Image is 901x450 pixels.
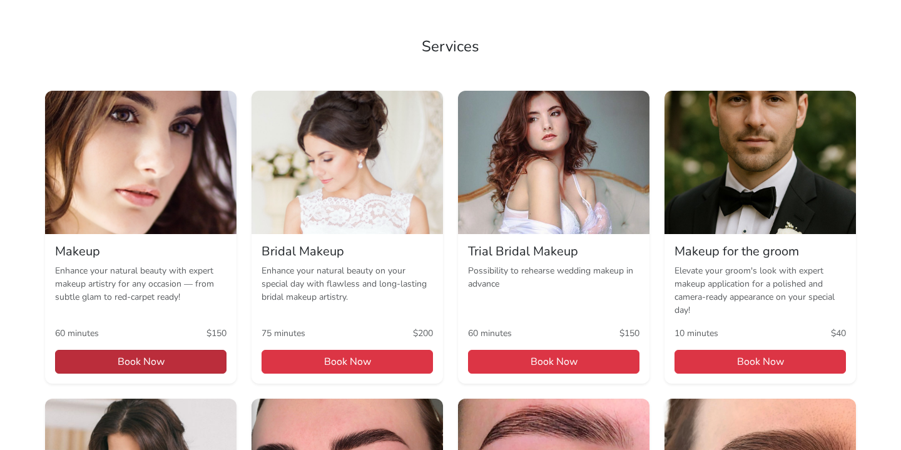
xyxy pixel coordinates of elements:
[55,350,227,374] span: Book Now
[55,327,99,340] span: 60 minutes
[619,327,639,340] span: $150
[674,350,846,374] span: Book Now
[262,264,433,317] p: Enhance your natural beauty on your special day with flawless and long-lasting bridal makeup arti...
[413,327,433,340] span: $200
[674,264,846,317] p: Elevate your groom's look with expert makeup application for a polished and camera-ready appearan...
[831,327,846,340] span: $40
[45,8,856,86] h2: Services
[55,264,227,317] p: Enhance your natural beauty with expert makeup artistry for any occasion — from subtle glam to re...
[468,327,512,340] span: 60 minutes
[262,350,433,374] span: Book Now
[664,91,856,235] img: Makeup for the groom in San Diego
[262,327,305,340] span: 75 minutes
[458,91,649,235] img: Trial Bridal Makeup in San Diego
[674,327,718,340] span: 10 minutes
[45,91,237,235] img: Makeup in San Diego
[206,327,227,340] span: $150
[458,91,649,384] a: Trial Bridal Makeup Possibility to rehearse wedding makeup in advance 60 minutes $150 Book Now
[262,244,433,259] h5: Bridal Makeup
[468,264,639,317] p: Possibility to rehearse wedding makeup in advance
[45,91,237,384] a: Makeup Enhance your natural beauty with expert makeup artistry for any occasion — from subtle gla...
[468,350,639,374] span: Book Now
[674,244,846,259] h5: Makeup for the groom
[664,91,856,384] a: Makeup for the groom Elevate your groom's look with expert makeup application for a polished and ...
[252,91,443,235] img: Bridal Makeup in San Diego
[468,244,639,259] h5: Trial Bridal Makeup
[252,91,443,384] a: Bridal Makeup Enhance your natural beauty on your special day with flawless and long-lasting brid...
[55,244,227,259] h5: Makeup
